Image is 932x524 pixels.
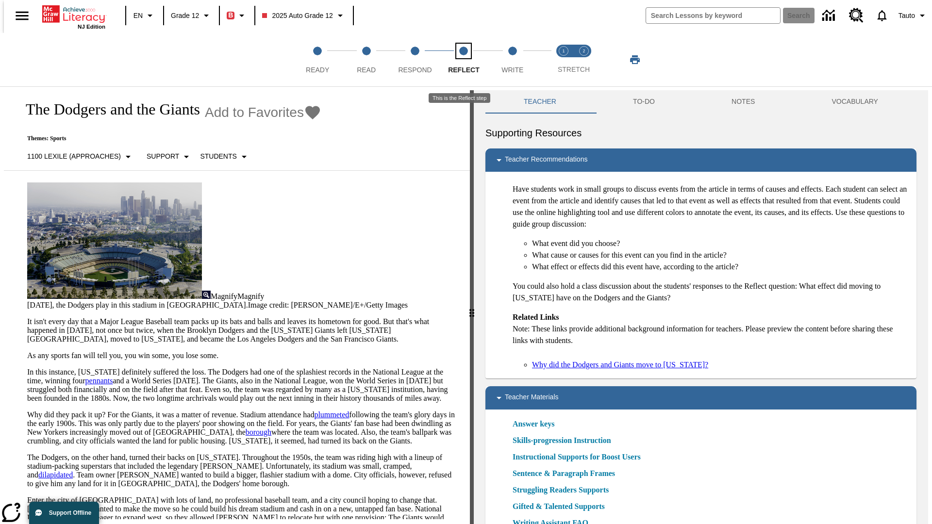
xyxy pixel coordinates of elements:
button: Print [619,51,650,68]
div: Teacher Recommendations [485,148,916,172]
button: Ready step 1 of 5 [289,33,346,86]
span: Grade 12 [171,11,199,21]
div: Instructional Panel Tabs [485,90,916,114]
a: Resource Center, Will open in new tab [843,2,869,29]
span: Magnify [237,292,264,300]
span: Reflect [448,66,480,74]
a: Notifications [869,3,895,28]
span: B [228,9,233,21]
text: 1 [562,49,565,53]
span: Read [357,66,376,74]
button: Language: EN, Select a language [129,7,160,24]
p: Have students work in small groups to discuss events from the article in terms of causes and effe... [513,183,909,230]
button: Class: 2025 Auto Grade 12, Select your class [258,7,349,24]
div: Teacher Materials [485,386,916,409]
span: STRETCH [558,65,590,73]
button: Stretch Read step 1 of 2 [549,33,578,86]
div: This is the Reflect step [429,93,490,103]
a: Sentence & Paragraph Frames, Will open in new browser window or tab [513,468,615,479]
a: dilapidated [38,471,73,479]
button: Select Lexile, 1100 Lexile (Approaches) [23,148,138,165]
li: What effect or effects did this event have, according to the article? [532,261,909,273]
span: Image credit: [PERSON_NAME]/E+/Getty Images [248,301,408,309]
h1: The Dodgers and the Giants [16,100,200,118]
button: Select Student [196,148,253,165]
button: VOCABULARY [793,90,916,114]
button: Read step 2 of 5 [338,33,394,86]
p: Support [147,151,179,162]
a: Answer keys, Will open in new browser window or tab [513,418,554,430]
p: You could also hold a class discussion about the students' responses to the Reflect question: Wha... [513,280,909,304]
span: Add to Favorites [205,105,304,120]
button: Boost Class color is red. Change class color [223,7,251,24]
button: Profile/Settings [895,7,932,24]
a: Gifted & Talented Supports [513,501,611,512]
li: What event did you choose? [532,238,909,249]
strong: Related Links [513,313,559,321]
li: What cause or causes for this event can you find in the article? [532,249,909,261]
input: search field [646,8,780,23]
button: NOTES [693,90,793,114]
span: [DATE], the Dodgers play in this stadium in [GEOGRAPHIC_DATA]. [27,301,248,309]
a: Skills-progression Instruction, Will open in new browser window or tab [513,435,611,446]
button: Open side menu [8,1,36,30]
button: Stretch Respond step 2 of 2 [570,33,598,86]
button: Support Offline [29,502,99,524]
img: Magnify [202,291,211,299]
a: plummeted [314,410,349,419]
div: Press Enter or Spacebar and then press right and left arrow keys to move the slider [470,90,474,524]
a: Why did the Dodgers and Giants move to [US_STATE]? [532,359,708,371]
a: borough [246,428,271,436]
span: Write [501,66,523,74]
span: Support Offline [49,509,91,516]
a: pennants [85,377,113,385]
button: Write step 5 of 5 [484,33,541,86]
span: 2025 Auto Grade 12 [262,11,333,21]
div: reading [4,90,470,519]
span: NJ Edition [78,24,105,30]
button: Teacher [485,90,595,114]
div: Home [42,3,105,30]
span: Ready [306,66,329,74]
p: Note: These links provide additional background information for teachers. Please preview the cont... [513,311,909,346]
button: Respond step 3 of 5 [387,33,443,86]
p: Why did they pack it up? For the Giants, it was a matter of revenue. Stadium attendance had follo... [27,410,458,445]
div: activity [474,90,928,524]
button: Reflect step 4 of 5 [435,33,492,86]
button: Grade: Grade 12, Select a grade [167,7,216,24]
p: In this instance, [US_STATE] definitely suffered the loss. The Dodgers had one of the splashiest ... [27,368,458,403]
text: 2 [582,49,585,53]
p: Teacher Recommendations [505,154,587,166]
p: Themes: Sports [16,135,321,142]
p: Students [200,151,236,162]
p: The Dodgers, on the other hand, turned their backs on [US_STATE]. Throughout the 1950s, the team ... [27,453,458,488]
a: Data Center [816,2,843,29]
span: Respond [398,66,432,74]
span: Magnify [211,292,237,300]
p: 1100 Lexile (Approaches) [27,151,121,162]
a: Struggling Readers Supports [513,484,615,496]
p: Teacher Materials [505,392,559,404]
p: As any sports fan will tell you, you win some, you lose some. [27,351,458,360]
span: EN [133,11,143,21]
h6: Supporting Resources [485,125,916,141]
p: It isn't every day that a Major League Baseball team packs up its bats and balls and leaves its h... [27,317,458,344]
button: Scaffolds, Support [143,148,196,165]
a: Instructional Supports for Boost Users, Will open in new browser window or tab [513,451,641,463]
button: TO-DO [595,90,693,114]
span: Tauto [899,11,915,21]
button: Add to Favorites - The Dodgers and the Giants [205,104,321,121]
